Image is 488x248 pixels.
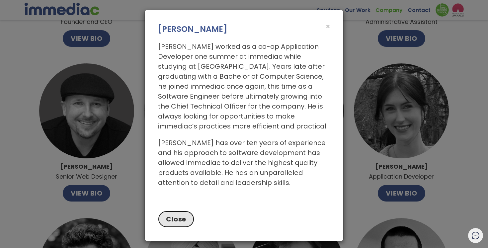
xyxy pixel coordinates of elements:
p: [PERSON_NAME] worked as a co-op Application Developer one summer at immediac while studying at [G... [158,41,330,131]
p: [PERSON_NAME] has over ten years of experience and his approach to software development has allow... [158,138,330,188]
h3: [PERSON_NAME] [158,24,330,35]
button: Close [158,211,194,227]
span: × [326,22,330,31]
button: Close [326,23,330,30]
